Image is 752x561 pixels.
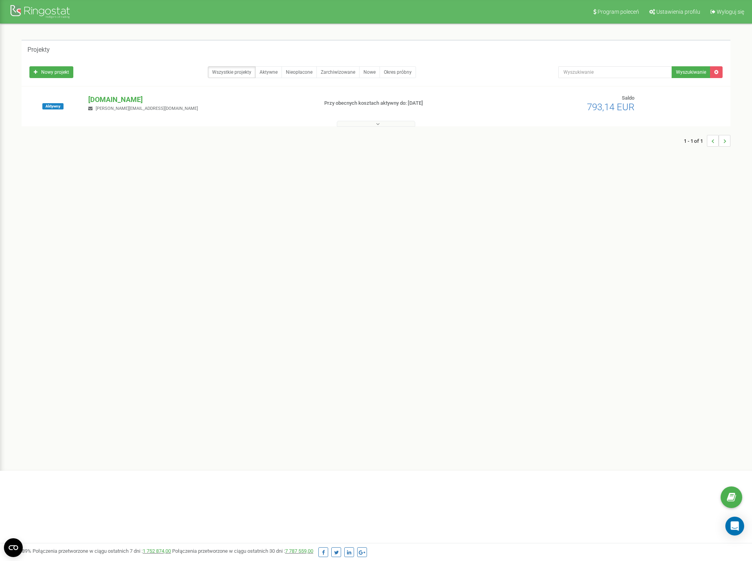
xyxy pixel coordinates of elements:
div: Open Intercom Messenger [725,517,744,535]
a: Nieopłacone [282,66,317,78]
button: Wyszukiwanie [672,66,710,78]
a: Aktywne [255,66,282,78]
span: Saldo [622,95,634,101]
a: Zarchiwizowane [316,66,360,78]
input: Wyszukiwanie [558,66,672,78]
a: Nowe [359,66,380,78]
a: Nowy projekt [29,66,73,78]
span: [PERSON_NAME][EMAIL_ADDRESS][DOMAIN_NAME] [96,106,198,111]
p: Przy obecnych kosztach aktywny do: [DATE] [324,100,489,107]
p: [DOMAIN_NAME] [88,95,311,105]
span: Aktywny [42,103,64,109]
a: Wszystkie projekty [208,66,256,78]
h5: Projekty [27,46,50,53]
button: Open CMP widget [4,538,23,557]
span: Program poleceń [598,9,639,15]
nav: ... [684,127,730,155]
span: Ustawienia profilu [656,9,700,15]
span: 793,14 EUR [587,102,634,113]
span: Wyloguj się [717,9,744,15]
span: 1 - 1 of 1 [684,135,707,147]
a: Okres próbny [380,66,416,78]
